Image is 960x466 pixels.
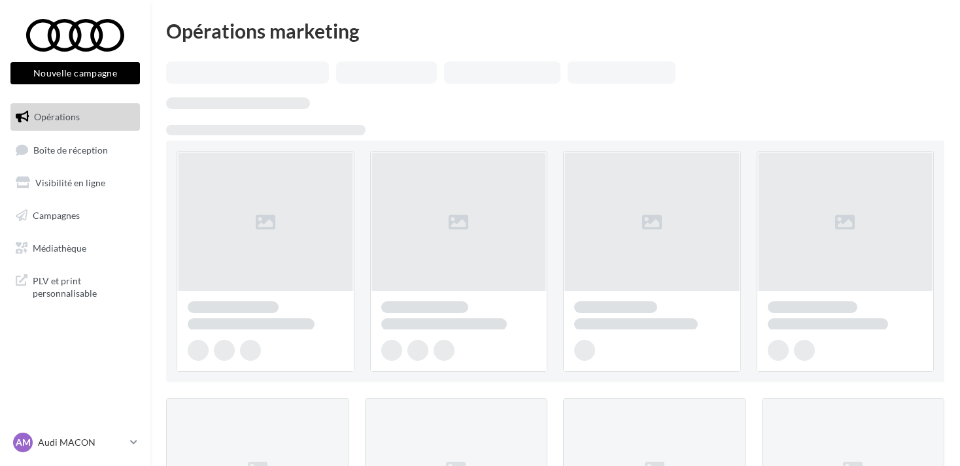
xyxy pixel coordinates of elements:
[8,103,143,131] a: Opérations
[8,267,143,305] a: PLV et print personnalisable
[8,136,143,164] a: Boîte de réception
[34,111,80,122] span: Opérations
[33,210,80,221] span: Campagnes
[33,272,135,300] span: PLV et print personnalisable
[8,235,143,262] a: Médiathèque
[166,21,944,41] div: Opérations marketing
[33,242,86,253] span: Médiathèque
[10,430,140,455] a: AM Audi MACON
[8,202,143,229] a: Campagnes
[33,144,108,155] span: Boîte de réception
[10,62,140,84] button: Nouvelle campagne
[16,436,31,449] span: AM
[35,177,105,188] span: Visibilité en ligne
[38,436,125,449] p: Audi MACON
[8,169,143,197] a: Visibilité en ligne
